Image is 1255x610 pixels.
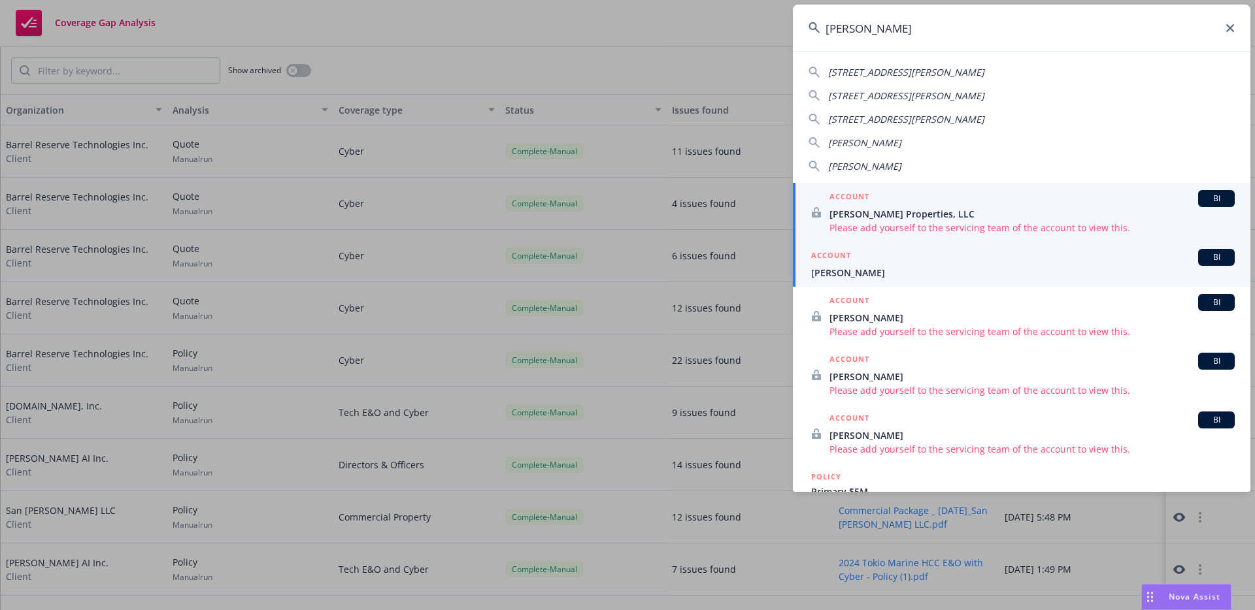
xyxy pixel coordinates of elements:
[829,190,869,206] h5: ACCOUNT
[793,463,1250,519] a: POLICYPrimary $5M
[829,325,1235,338] span: Please add yourself to the servicing team of the account to view this.
[1203,297,1230,308] span: BI
[829,353,869,368] h5: ACCOUNT
[1203,251,1230,263] span: BI
[829,221,1235,234] span: Please add yourself to the servicing team of the account to view this.
[829,311,1235,325] span: [PERSON_NAME]
[829,370,1235,383] span: [PERSON_NAME]
[828,113,984,125] span: [STREET_ADDRESS][PERSON_NAME]
[1203,414,1230,426] span: BI
[1141,584,1231,610] button: Nova Assist
[1142,585,1158,609] div: Drag to move
[1203,193,1230,204] span: BI
[829,207,1235,221] span: [PERSON_NAME] Properties, LLC
[1203,355,1230,367] span: BI
[828,160,901,172] span: [PERSON_NAME]
[828,66,984,78] span: [STREET_ADDRESS][PERSON_NAME]
[829,411,869,427] h5: ACCOUNT
[829,383,1235,397] span: Please add yourself to the servicing team of the account to view this.
[811,470,841,483] h5: POLICY
[811,249,851,265] h5: ACCOUNT
[793,287,1250,345] a: ACCOUNTBI[PERSON_NAME]Please add yourself to the servicing team of the account to view this.
[793,404,1250,463] a: ACCOUNTBI[PERSON_NAME]Please add yourself to the servicing team of the account to view this.
[829,428,1235,442] span: [PERSON_NAME]
[811,266,1235,280] span: [PERSON_NAME]
[793,5,1250,52] input: Search...
[828,136,901,149] span: [PERSON_NAME]
[1169,591,1220,602] span: Nova Assist
[793,183,1250,242] a: ACCOUNTBI[PERSON_NAME] Properties, LLCPlease add yourself to the servicing team of the account to...
[829,294,869,310] h5: ACCOUNT
[829,442,1235,456] span: Please add yourself to the servicing team of the account to view this.
[793,242,1250,287] a: ACCOUNTBI[PERSON_NAME]
[828,89,984,102] span: [STREET_ADDRESS][PERSON_NAME]
[793,345,1250,404] a: ACCOUNTBI[PERSON_NAME]Please add yourself to the servicing team of the account to view this.
[811,485,1235,498] span: Primary $5M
